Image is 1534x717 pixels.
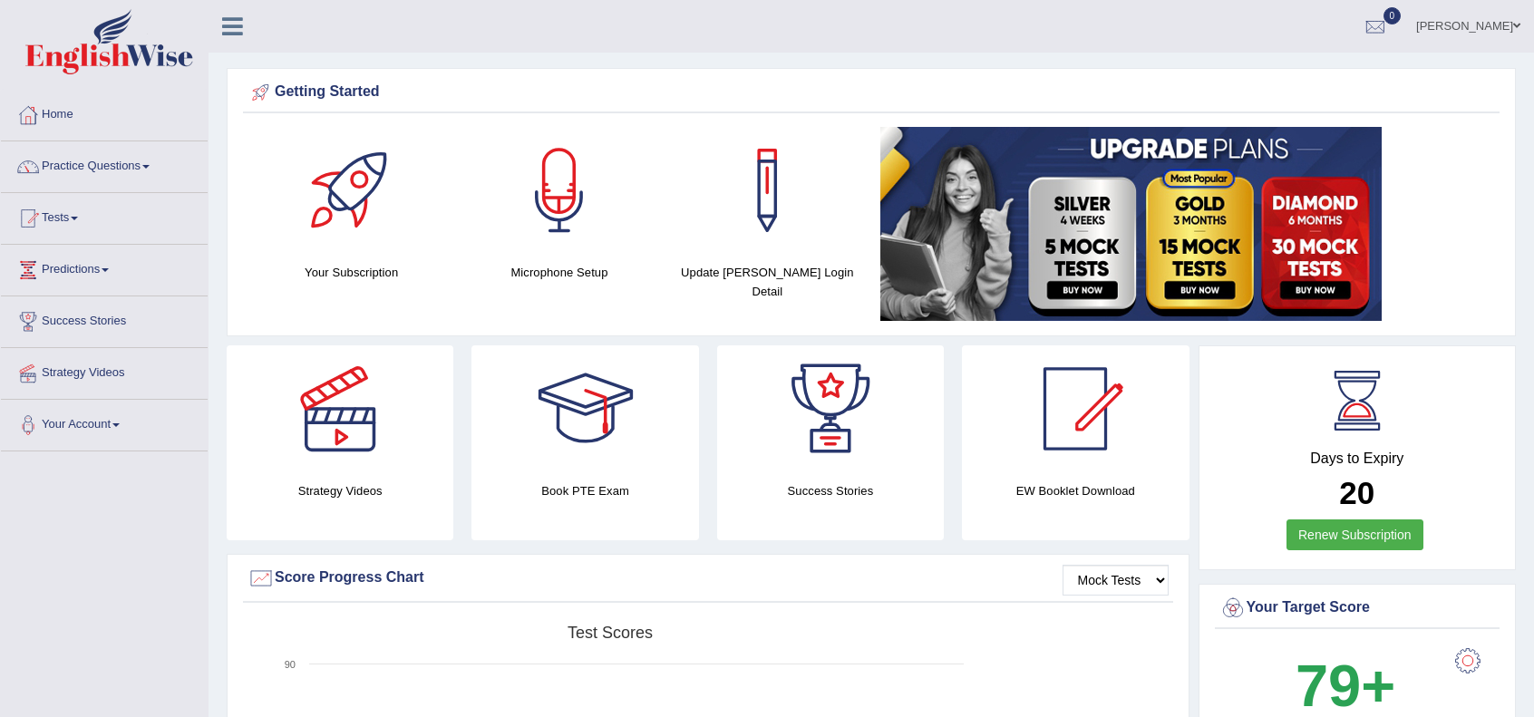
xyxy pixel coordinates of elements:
[257,263,446,282] h4: Your Subscription
[285,659,296,670] text: 90
[1,193,208,238] a: Tests
[1,141,208,187] a: Practice Questions
[248,79,1495,106] div: Getting Started
[227,481,453,500] h4: Strategy Videos
[1,296,208,342] a: Success Stories
[1,245,208,290] a: Predictions
[1339,475,1374,510] b: 20
[1384,7,1402,24] span: 0
[1,348,208,393] a: Strategy Videos
[717,481,944,500] h4: Success Stories
[1219,595,1496,622] div: Your Target Score
[962,481,1189,500] h4: EW Booklet Download
[471,481,698,500] h4: Book PTE Exam
[248,565,1169,592] div: Score Progress Chart
[568,624,653,642] tspan: Test scores
[1219,451,1496,467] h4: Days to Expiry
[880,127,1382,321] img: small5.jpg
[1286,519,1423,550] a: Renew Subscription
[1,90,208,135] a: Home
[673,263,862,301] h4: Update [PERSON_NAME] Login Detail
[464,263,654,282] h4: Microphone Setup
[1,400,208,445] a: Your Account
